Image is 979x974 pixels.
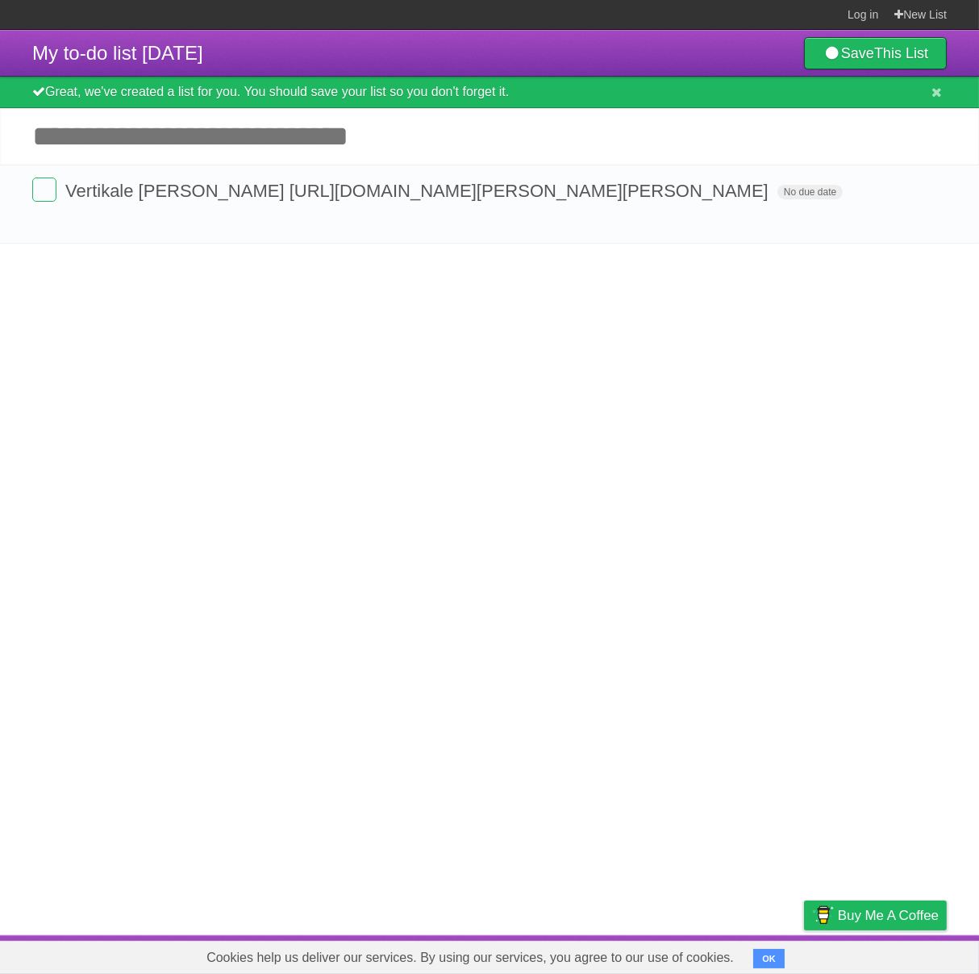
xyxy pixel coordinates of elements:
[728,939,764,970] a: Terms
[812,901,834,929] img: Buy me a coffee
[874,45,928,61] b: This List
[32,178,56,202] label: Done
[838,901,939,930] span: Buy me a coffee
[190,942,750,974] span: Cookies help us deliver our services. By using our services, you agree to our use of cookies.
[32,42,203,64] span: My to-do list [DATE]
[753,949,785,968] button: OK
[804,37,947,69] a: SaveThis List
[804,901,947,930] a: Buy me a coffee
[65,181,773,201] span: Vertikale [PERSON_NAME] [URL][DOMAIN_NAME][PERSON_NAME][PERSON_NAME]
[783,939,825,970] a: Privacy
[643,939,708,970] a: Developers
[777,185,843,199] span: No due date
[845,939,947,970] a: Suggest a feature
[589,939,623,970] a: About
